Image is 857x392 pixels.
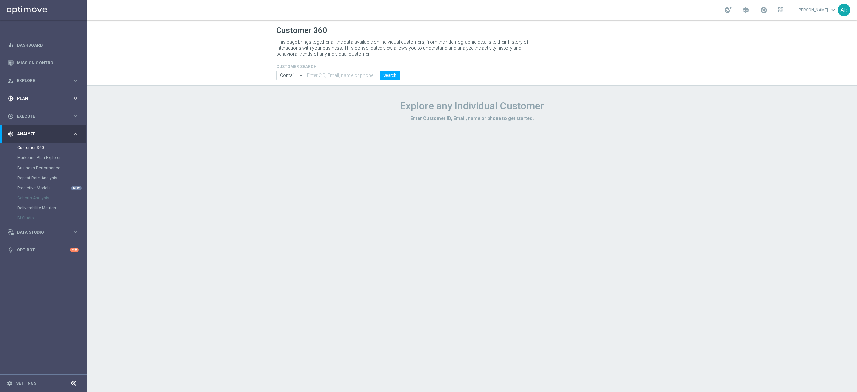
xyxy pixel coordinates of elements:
button: Mission Control [7,60,79,66]
div: Predictive Models [17,183,86,193]
span: Data Studio [17,230,72,234]
div: Deliverability Metrics [17,203,86,213]
div: Customer 360 [17,143,86,153]
div: Dashboard [8,36,79,54]
a: Mission Control [17,54,79,72]
span: Plan [17,96,72,101]
i: equalizer [8,42,14,48]
i: gps_fixed [8,95,14,102]
div: Repeat Rate Analysis [17,173,86,183]
button: person_search Explore keyboard_arrow_right [7,78,79,83]
a: Marketing Plan Explorer [17,155,70,160]
div: Cohorts Analysis [17,193,86,203]
div: Business Performance [17,163,86,173]
h1: Explore any Individual Customer [276,100,668,112]
input: Enter CID, Email, name or phone [305,71,376,80]
div: Plan [8,95,72,102]
div: BI Studio [17,213,86,223]
span: Explore [17,79,72,83]
a: [PERSON_NAME]keyboard_arrow_down [797,5,838,15]
i: keyboard_arrow_right [72,95,79,102]
div: Data Studio [8,229,72,235]
i: lightbulb [8,247,14,253]
button: Data Studio keyboard_arrow_right [7,230,79,235]
h4: CUSTOMER SEARCH [276,64,400,69]
button: gps_fixed Plan keyboard_arrow_right [7,96,79,101]
i: settings [7,380,13,386]
i: keyboard_arrow_right [72,77,79,84]
div: Marketing Plan Explorer [17,153,86,163]
div: NEW [71,186,82,190]
a: Optibot [17,241,70,259]
i: play_circle_outline [8,113,14,119]
button: track_changes Analyze keyboard_arrow_right [7,131,79,137]
div: Execute [8,113,72,119]
a: Dashboard [17,36,79,54]
i: arrow_drop_down [298,71,305,80]
i: person_search [8,78,14,84]
button: equalizer Dashboard [7,43,79,48]
button: play_circle_outline Execute keyboard_arrow_right [7,114,79,119]
div: +10 [70,248,79,252]
div: Analyze [8,131,72,137]
a: Deliverability Metrics [17,205,70,211]
a: Business Performance [17,165,70,171]
div: Optibot [8,241,79,259]
i: keyboard_arrow_right [72,229,79,235]
span: Analyze [17,132,72,136]
button: lightbulb Optibot +10 [7,247,79,253]
input: Contains [276,71,305,80]
div: Mission Control [8,54,79,72]
h3: Enter Customer ID, Email, name or phone to get started. [276,115,668,121]
a: Customer 360 [17,145,70,150]
a: Settings [16,381,36,385]
span: school [742,6,749,14]
p: This page brings together all the data available on individual customers, from their demographic ... [276,39,534,57]
i: track_changes [8,131,14,137]
div: AB [838,4,850,16]
div: Explore [8,78,72,84]
button: Search [380,71,400,80]
span: keyboard_arrow_down [830,6,837,14]
span: Execute [17,114,72,118]
a: Predictive Models [17,185,70,191]
i: keyboard_arrow_right [72,131,79,137]
i: keyboard_arrow_right [72,113,79,119]
a: Repeat Rate Analysis [17,175,70,181]
h1: Customer 360 [276,26,668,36]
